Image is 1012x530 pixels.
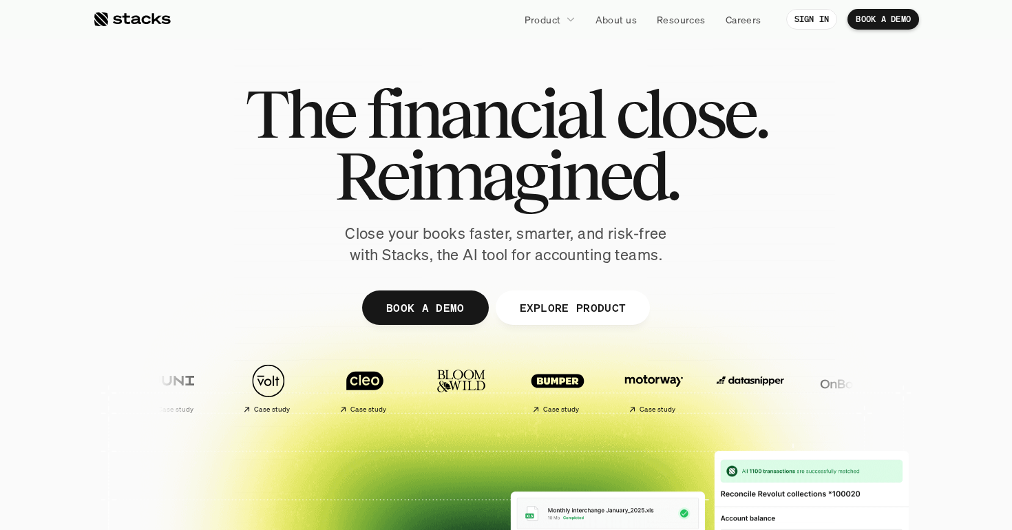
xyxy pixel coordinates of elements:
p: Resources [657,12,706,27]
a: Case study [609,357,699,419]
a: SIGN IN [786,9,838,30]
h2: Case study [158,405,194,414]
a: Resources [649,7,714,32]
span: close. [615,83,767,145]
span: financial [366,83,604,145]
a: Case study [513,357,602,419]
h2: Case study [640,405,676,414]
a: Case study [224,357,313,419]
p: Product [525,12,561,27]
h2: Case study [543,405,580,414]
h2: Case study [350,405,387,414]
p: BOOK A DEMO [856,14,911,24]
a: Privacy Policy [162,262,223,272]
p: Close your books faster, smarter, and risk-free with Stacks, the AI tool for accounting teams. [334,223,678,266]
a: BOOK A DEMO [847,9,919,30]
p: BOOK A DEMO [386,297,465,317]
h2: Case study [254,405,291,414]
p: Careers [726,12,761,27]
p: About us [595,12,637,27]
p: SIGN IN [794,14,830,24]
span: Reimagined. [335,145,678,206]
a: About us [587,7,645,32]
a: Case study [127,357,217,419]
p: EXPLORE PRODUCT [519,297,626,317]
a: Careers [717,7,770,32]
span: The [245,83,355,145]
a: BOOK A DEMO [362,290,489,325]
a: Case study [320,357,410,419]
a: EXPLORE PRODUCT [495,290,650,325]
